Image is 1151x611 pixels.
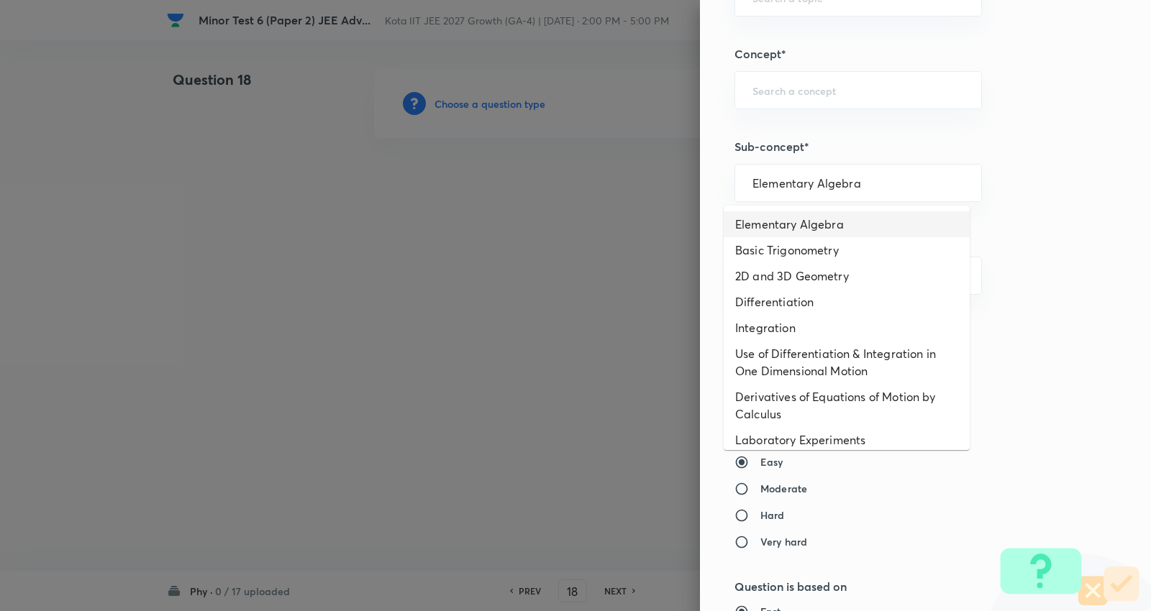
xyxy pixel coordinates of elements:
h6: Hard [760,507,785,523]
li: Differentiation [724,289,970,315]
li: 2D and 3D Geometry [724,263,970,289]
li: Elementary Algebra [724,211,970,237]
button: Open [973,275,976,277]
h5: Question is based on [734,578,1068,595]
h6: Very hard [760,534,807,549]
h5: Concept* [734,45,1068,63]
input: Search a concept [752,83,964,97]
h6: Easy [760,454,783,469]
h5: Sub-concept* [734,138,1068,155]
li: Basic Trigonometry [724,237,970,263]
button: Open [973,89,976,92]
li: Derivatives of Equations of Motion by Calculus [724,384,970,427]
h6: Moderate [760,481,807,496]
li: Laboratory Experiments [724,427,970,453]
button: Close [973,182,976,185]
li: Integration [724,315,970,341]
li: Use of Differentiation & Integration in One Dimensional Motion [724,341,970,384]
input: Search a sub-concept [752,176,964,190]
